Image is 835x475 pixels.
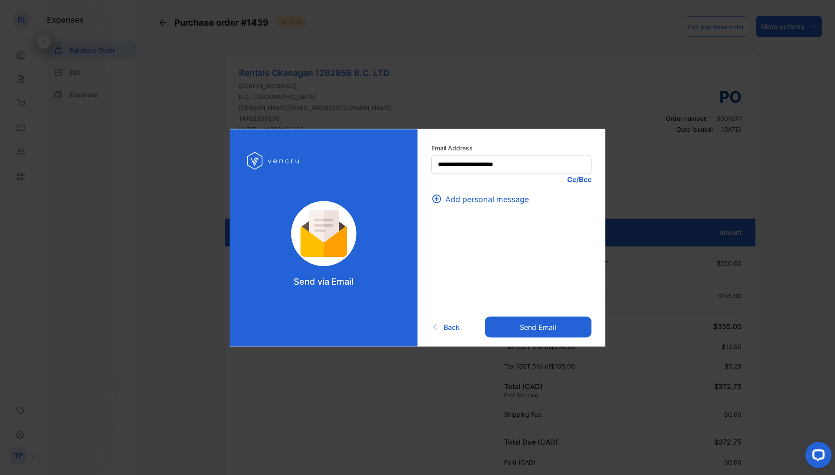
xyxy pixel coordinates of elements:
p: Send via Email [294,275,354,288]
img: log [247,146,301,175]
img: log [279,201,368,266]
button: Add personal message [431,193,534,205]
button: Send email [485,317,591,338]
label: Email Address [431,143,591,152]
span: Add personal message [445,193,529,205]
iframe: LiveChat chat widget [798,438,835,475]
span: Back [444,322,460,332]
p: Cc/Bcc [431,174,591,184]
